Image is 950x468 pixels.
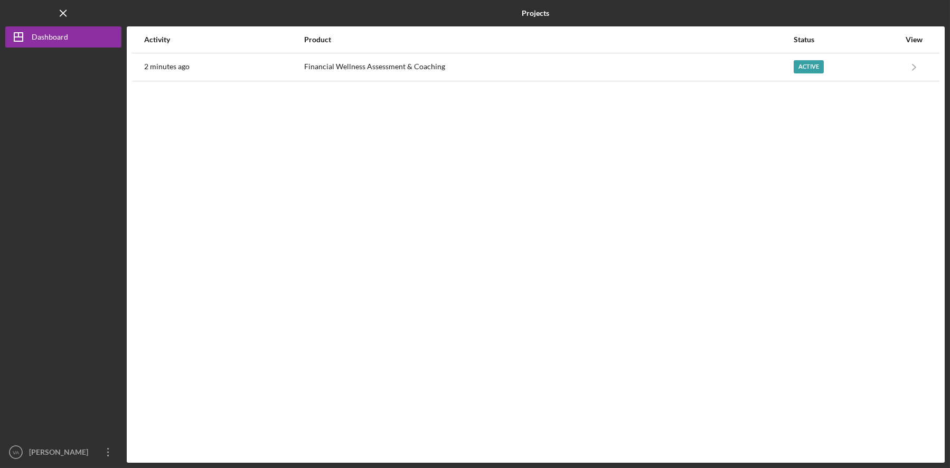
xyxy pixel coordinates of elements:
[26,442,95,465] div: [PERSON_NAME]
[901,35,927,44] div: View
[5,26,121,48] button: Dashboard
[144,35,303,44] div: Activity
[794,35,900,44] div: Status
[144,62,190,71] time: 2025-08-27 15:15
[522,9,549,17] b: Projects
[32,26,68,50] div: Dashboard
[304,35,793,44] div: Product
[5,442,121,463] button: VA[PERSON_NAME]
[794,60,824,73] div: Active
[13,450,20,455] text: VA
[304,54,793,80] div: Financial Wellness Assessment & Coaching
